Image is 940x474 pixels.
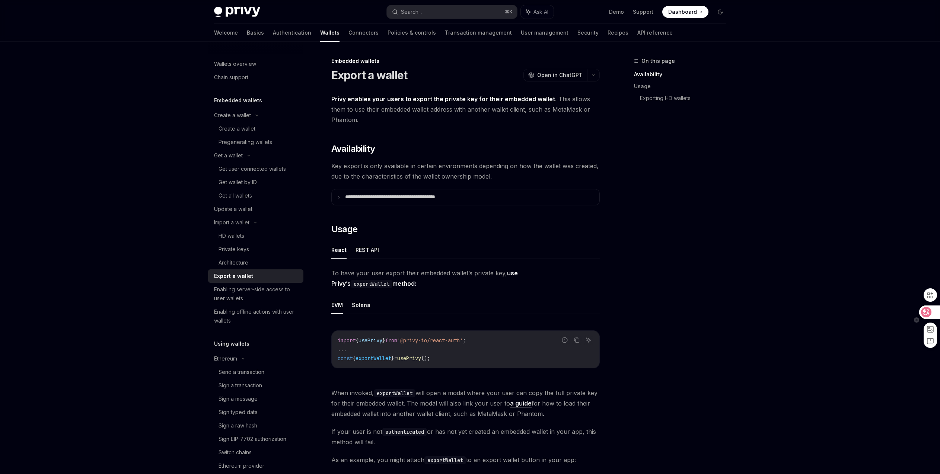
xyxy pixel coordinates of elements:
[634,68,732,80] a: Availability
[463,337,466,344] span: ;
[641,57,675,65] span: On this page
[331,241,347,259] button: React
[352,296,370,314] button: Solana
[214,354,237,363] div: Ethereum
[714,6,726,18] button: Toggle dark mode
[424,456,466,464] code: exportWallet
[331,268,600,289] span: To have your user export their embedded wallet’s private key,
[219,381,262,390] div: Sign a transaction
[208,176,303,189] a: Get wallet by ID
[214,60,256,68] div: Wallets overview
[505,9,513,15] span: ⌘ K
[214,272,253,281] div: Export a wallet
[219,178,257,187] div: Get wallet by ID
[208,71,303,84] a: Chain support
[331,388,600,419] span: When invoked, will open a modal where your user can copy the full private key for their embedded ...
[359,337,382,344] span: usePrivy
[353,355,356,362] span: {
[219,421,257,430] div: Sign a raw hash
[356,241,379,259] button: REST API
[219,408,258,417] div: Sign typed data
[331,95,555,103] strong: Privy enables your users to export the private key for their embedded wallet
[633,8,653,16] a: Support
[521,24,568,42] a: User management
[331,455,600,465] span: As an example, you might attach to an export wallet button in your app:
[214,285,299,303] div: Enabling server-side access to user wallets
[219,394,258,403] div: Sign a message
[560,335,570,345] button: Report incorrect code
[208,229,303,243] a: HD wallets
[331,161,600,182] span: Key export is only available in certain environments depending on how the wallet was created, due...
[382,428,427,436] code: authenticated
[208,135,303,149] a: Pregenerating wallets
[421,355,430,362] span: ();
[208,379,303,392] a: Sign a transaction
[208,432,303,446] a: Sign EIP-7702 authorization
[351,280,392,288] code: exportWallet
[219,191,252,200] div: Get all wallets
[208,283,303,305] a: Enabling server-side access to user wallets
[397,337,463,344] span: '@privy-io/react-auth'
[374,389,415,397] code: exportWallet
[214,73,248,82] div: Chain support
[662,6,708,18] a: Dashboard
[208,406,303,419] a: Sign typed data
[533,8,548,16] span: Ask AI
[356,337,359,344] span: {
[331,223,358,235] span: Usage
[214,24,238,42] a: Welcome
[208,392,303,406] a: Sign a message
[320,24,340,42] a: Wallets
[208,202,303,216] a: Update a wallet
[387,5,517,19] button: Search...⌘K
[510,400,532,407] a: a guide
[572,335,581,345] button: Copy the contents from the code block
[385,337,397,344] span: from
[219,461,264,470] div: Ethereum provider
[219,138,272,147] div: Pregenerating wallets
[445,24,512,42] a: Transaction management
[214,205,252,214] div: Update a wallet
[382,337,385,344] span: }
[219,245,249,254] div: Private keys
[208,446,303,459] a: Switch chains
[214,96,262,105] h5: Embedded wallets
[391,355,394,362] span: }
[397,355,421,362] span: usePrivy
[208,459,303,473] a: Ethereum provider
[208,162,303,176] a: Get user connected wallets
[208,122,303,135] a: Create a wallet
[521,5,554,19] button: Ask AI
[640,92,732,104] a: Exporting HD wallets
[338,355,353,362] span: const
[214,111,251,120] div: Create a wallet
[273,24,311,42] a: Authentication
[331,426,600,447] span: If your user is not or has not yet created an embedded wallet in your app, this method will fail.
[208,305,303,327] a: Enabling offline actions with user wallets
[219,124,255,133] div: Create a wallet
[247,24,264,42] a: Basics
[208,243,303,256] a: Private keys
[331,143,375,155] span: Availability
[219,258,248,267] div: Architecture
[208,419,303,432] a: Sign a raw hash
[394,355,397,362] span: =
[523,69,587,81] button: Open in ChatGPT
[219,448,252,457] div: Switch chains
[214,7,260,17] img: dark logo
[609,8,624,16] a: Demo
[214,151,243,160] div: Get a wallet
[608,24,628,42] a: Recipes
[634,80,732,92] a: Usage
[331,94,600,125] span: . This allows them to use their embedded wallet address with another wallet client, such as MetaM...
[214,218,249,227] div: Import a wallet
[577,24,599,42] a: Security
[219,164,286,173] div: Get user connected wallets
[331,57,600,65] div: Embedded wallets
[537,71,583,79] span: Open in ChatGPT
[219,435,286,443] div: Sign EIP-7702 authorization
[356,355,391,362] span: exportWallet
[338,346,347,353] span: ...
[331,296,343,314] button: EVM
[637,24,673,42] a: API reference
